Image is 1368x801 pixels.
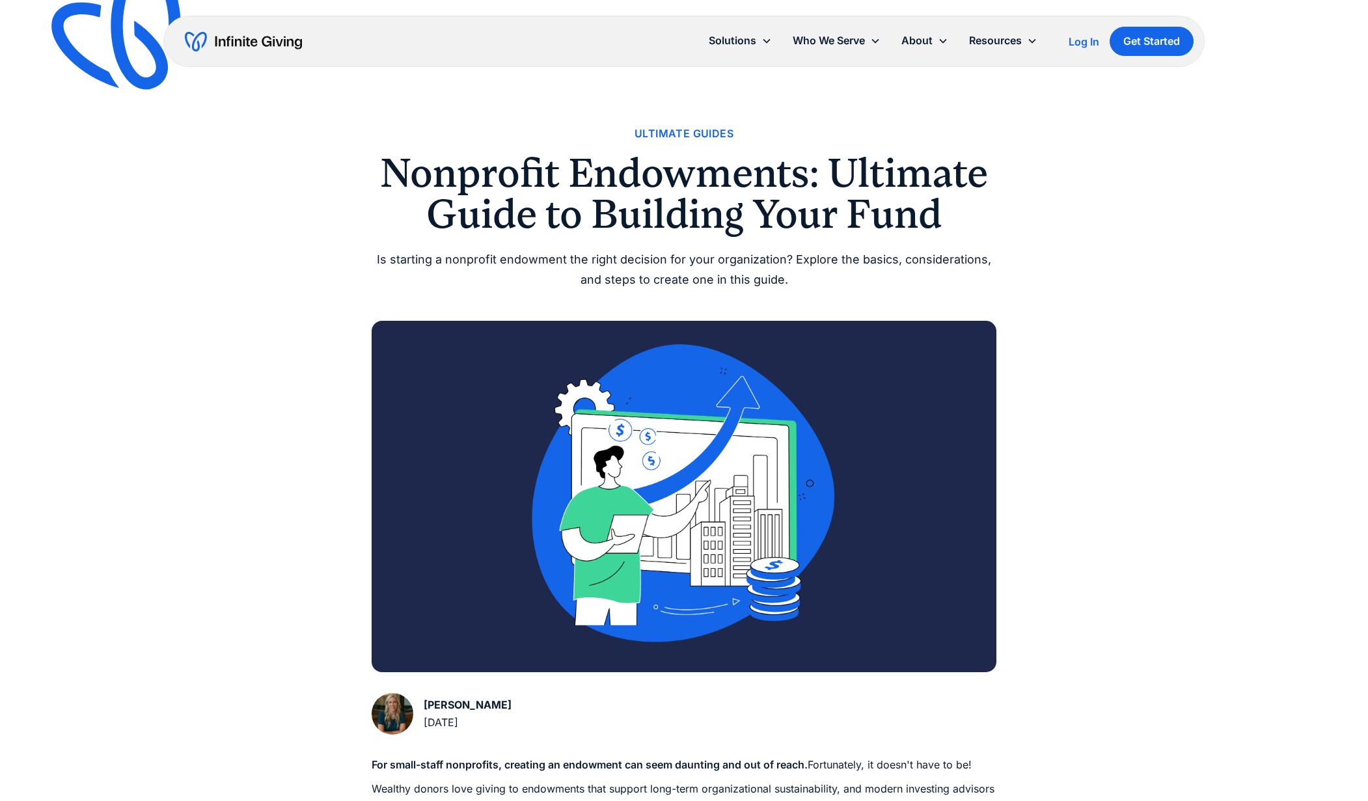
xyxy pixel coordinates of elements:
[698,27,782,55] div: Solutions
[1110,27,1194,56] a: Get Started
[372,758,808,771] strong: For small-staff nonprofits, creating an endowment can seem daunting and out of reach.
[709,32,756,49] div: Solutions
[424,696,512,714] div: [PERSON_NAME]
[969,32,1022,49] div: Resources
[372,250,996,290] div: Is starting a nonprofit endowment the right decision for your organization? Explore the basics, c...
[635,125,733,143] a: Ultimate Guides
[891,27,959,55] div: About
[782,27,891,55] div: Who We Serve
[1069,34,1099,49] a: Log In
[185,31,302,52] a: home
[372,693,512,735] a: [PERSON_NAME][DATE]
[793,32,865,49] div: Who We Serve
[959,27,1048,55] div: Resources
[372,153,996,234] h1: Nonprofit Endowments: Ultimate Guide to Building Your Fund
[1069,36,1099,47] div: Log In
[372,756,996,774] p: Fortunately, it doesn't have to be!
[901,32,933,49] div: About
[424,714,512,731] div: [DATE]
